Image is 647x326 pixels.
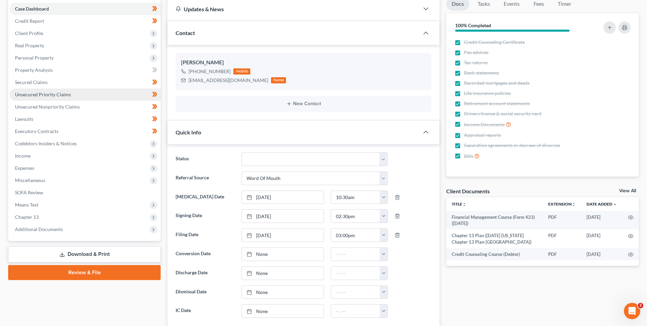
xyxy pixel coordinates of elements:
[242,286,324,299] a: None
[15,128,58,134] span: Executory Contracts
[181,101,426,107] button: New Contact
[188,68,231,75] div: [PHONE_NUMBER]
[331,305,380,317] input: -- : --
[15,55,54,61] span: Personal Property
[462,202,466,207] i: unfold_more
[176,129,201,135] span: Quick Info
[10,64,161,76] a: Property Analysis
[172,228,238,242] label: Filing Date
[543,248,581,260] td: PDF
[242,210,324,223] a: [DATE]
[548,201,576,207] a: Extensionunfold_more
[233,68,250,75] div: mobile
[15,116,33,122] span: Lawsuits
[587,201,617,207] a: Date Added expand_more
[543,229,581,248] td: PDF
[15,202,38,208] span: Means Test
[619,189,636,193] a: View All
[10,186,161,199] a: SOFA Review
[331,267,380,280] input: -- : --
[10,113,161,125] a: Lawsuits
[176,5,411,13] div: Updates & News
[464,80,529,86] span: Recorded mortgages and deeds
[464,132,501,138] span: Appraisal reports
[242,229,324,242] a: [DATE]
[15,67,53,73] span: Property Analysis
[543,211,581,230] td: PDF
[15,214,39,220] span: Chapter 13
[464,153,473,160] span: Bills
[15,177,45,183] span: Miscellaneous
[464,121,505,128] span: Income Documents
[15,79,48,85] span: Secured Claims
[331,286,380,299] input: -- : --
[172,266,238,280] label: Discharge Date
[452,201,466,207] a: Titleunfold_more
[15,92,71,97] span: Unsecured Priority Claims
[581,248,623,260] td: [DATE]
[581,211,623,230] td: [DATE]
[464,49,488,56] span: Pay advices
[10,15,161,27] a: Credit Report
[613,202,617,207] i: expand_more
[638,303,643,308] span: 2
[172,209,238,223] label: Signing Date
[10,76,161,88] a: Secured Claims
[172,286,238,299] label: Dismissal Date
[331,248,380,261] input: -- : --
[8,265,161,280] a: Review & File
[624,303,640,319] iframe: Intercom live chat
[172,172,238,185] label: Referral Source
[464,142,560,149] span: Separation agreements or decrees of divorces
[172,247,238,261] label: Conversion Date
[464,90,511,97] span: Life insurance policies
[8,246,161,262] a: Download & Print
[10,125,161,137] a: Executory Contracts
[581,229,623,248] td: [DATE]
[464,39,525,46] span: Credit Counseling Certificate
[10,101,161,113] a: Unsecured Nonpriority Claims
[10,3,161,15] a: Case Dashboard
[446,248,543,260] td: Credit Counseling Course (Debtor)
[15,190,43,195] span: SOFA Review
[172,304,238,318] label: IC Date
[15,226,63,232] span: Additional Documents
[242,191,324,204] a: [DATE]
[188,77,268,84] div: [EMAIL_ADDRESS][DOMAIN_NAME]
[15,141,77,146] span: Codebtors Insiders & Notices
[15,104,80,110] span: Unsecured Nonpriority Claims
[271,77,286,83] div: home
[464,100,530,107] span: Retirement account statements
[446,229,543,248] td: Chapter 13 Plan ([DATE] [US_STATE] Chapter 13 Plan-[GEOGRAPHIC_DATA])
[172,191,238,204] label: [MEDICAL_DATA] Date
[181,59,426,67] div: [PERSON_NAME]
[172,152,238,166] label: Status
[446,188,490,195] div: Client Documents
[242,305,324,317] a: None
[242,248,324,261] a: None
[15,153,31,159] span: Income
[15,165,34,171] span: Expenses
[15,43,44,48] span: Real Property
[331,229,380,242] input: -- : --
[331,191,380,204] input: -- : --
[176,30,195,36] span: Contact
[464,110,541,117] span: Drivers license & social security card
[15,30,43,36] span: Client Profile
[15,6,49,12] span: Case Dashboard
[455,22,491,28] strong: 100% Completed
[331,210,380,223] input: -- : --
[242,267,324,280] a: None
[464,69,499,76] span: Bank statements
[446,211,543,230] td: Financial Management Course (Form 423) ([DATE])
[572,202,576,207] i: unfold_more
[15,18,44,24] span: Credit Report
[464,59,488,66] span: Tax returns
[10,88,161,101] a: Unsecured Priority Claims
